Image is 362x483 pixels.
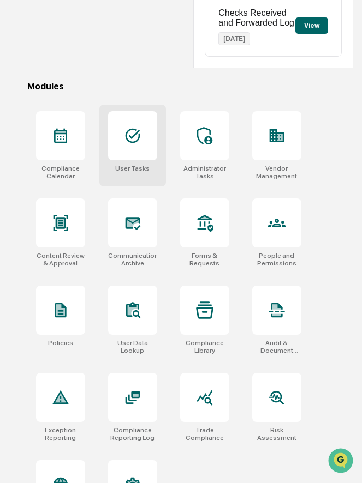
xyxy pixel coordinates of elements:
div: User Tasks [115,165,150,172]
div: 🖐️ [11,138,20,147]
div: Modules [27,81,353,92]
img: 1746055101610-c473b297-6a78-478c-a979-82029cc54cd1 [11,83,31,103]
div: Compliance Reporting Log [108,426,157,442]
div: Forms & Requests [180,252,229,267]
div: Audit & Document Logs [252,339,301,354]
div: We're available if you need us! [37,94,138,103]
p: How can we help? [11,23,199,40]
div: Compliance Calendar [36,165,85,180]
button: Start new chat [186,87,199,100]
p: [DATE] [218,32,250,45]
div: Vendor Management [252,165,301,180]
div: Administrator Tasks [180,165,229,180]
iframe: Open customer support [327,447,357,476]
span: Data Lookup [22,158,69,169]
span: Preclearance [22,137,70,148]
div: People and Permissions [252,252,301,267]
div: Risk Assessment [252,426,301,442]
div: Trade Compliance [180,426,229,442]
a: 🗄️Attestations [75,133,140,153]
div: Content Review & Approval [36,252,85,267]
div: 🔎 [11,159,20,168]
div: 🗄️ [79,138,88,147]
div: Exception Reporting [36,426,85,442]
span: Attestations [90,137,135,148]
div: User Data Lookup [108,339,157,354]
div: Compliance Library [180,339,229,354]
a: 🔎Data Lookup [7,154,73,173]
a: 🖐️Preclearance [7,133,75,153]
span: Pylon [109,185,132,193]
div: Start new chat [37,83,179,94]
a: Powered byPylon [77,184,132,193]
button: View [295,17,328,34]
p: Checks Received and Forwarded Log [218,8,295,28]
div: Policies [48,339,73,347]
div: Communications Archive [108,252,157,267]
